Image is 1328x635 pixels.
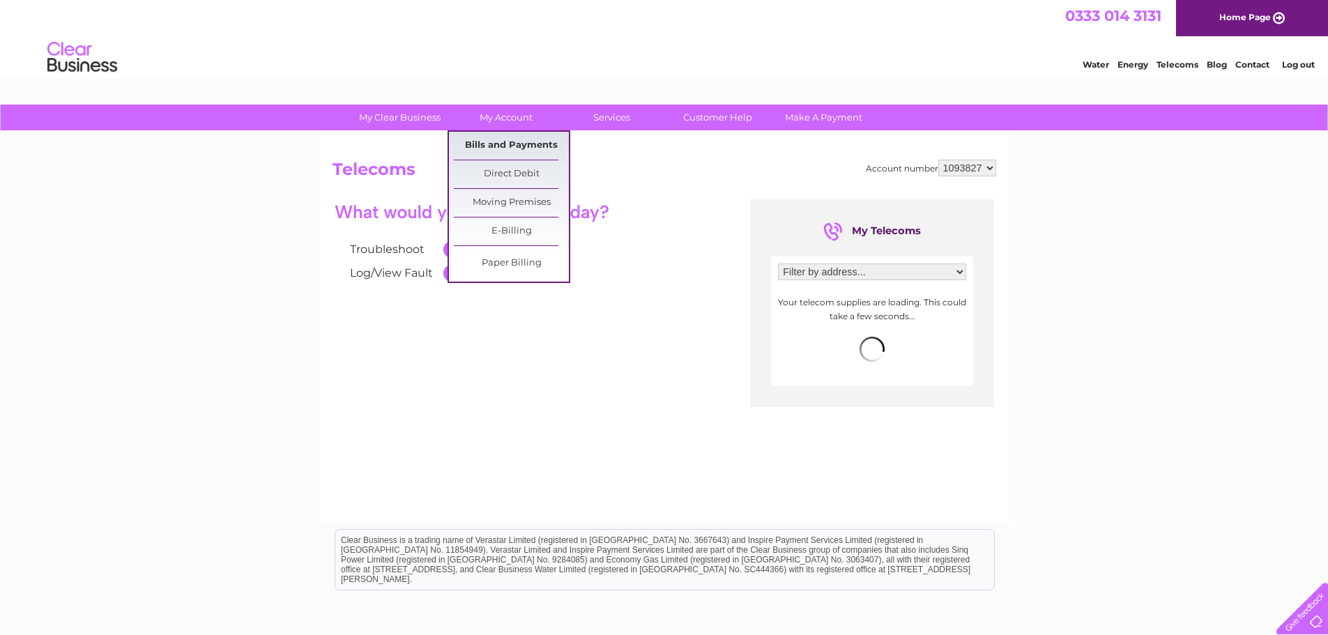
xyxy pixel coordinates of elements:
[860,337,885,362] img: loading
[1282,59,1315,70] a: Log out
[823,220,921,243] div: My Telecoms
[1157,59,1198,70] a: Telecoms
[454,160,569,188] a: Direct Debit
[1117,59,1148,70] a: Energy
[554,105,669,130] a: Services
[1235,59,1269,70] a: Contact
[766,105,881,130] a: Make A Payment
[342,105,457,130] a: My Clear Business
[454,189,569,217] a: Moving Premises
[335,8,994,68] div: Clear Business is a trading name of Verastar Limited (registered in [GEOGRAPHIC_DATA] No. 3667643...
[866,160,996,176] div: Account number
[47,36,118,79] img: logo.png
[778,296,966,322] p: Your telecom supplies are loading. This could take a few seconds...
[448,105,563,130] a: My Account
[350,243,425,256] a: Troubleshoot
[660,105,775,130] a: Customer Help
[454,250,569,277] a: Paper Billing
[454,217,569,245] a: E-Billing
[454,132,569,160] a: Bills and Payments
[1207,59,1227,70] a: Blog
[350,266,433,280] a: Log/View Fault
[1065,7,1161,24] a: 0333 014 3131
[1083,59,1109,70] a: Water
[333,160,996,186] h2: Telecoms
